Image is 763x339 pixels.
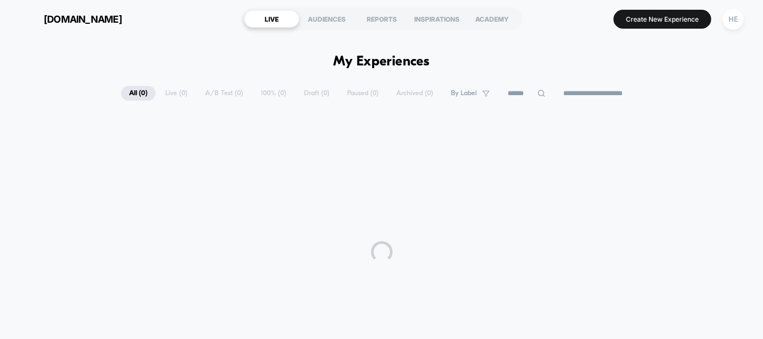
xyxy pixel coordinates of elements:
span: [DOMAIN_NAME] [44,14,122,25]
span: By Label [451,89,477,97]
div: REPORTS [354,10,409,28]
span: All ( 0 ) [121,86,156,101]
button: HE [719,8,747,30]
div: INSPIRATIONS [409,10,464,28]
div: HE [723,9,744,30]
h1: My Experiences [333,54,430,70]
div: ACADEMY [464,10,519,28]
div: LIVE [244,10,299,28]
button: Create New Experience [613,10,711,29]
div: AUDIENCES [299,10,354,28]
button: [DOMAIN_NAME] [16,10,125,28]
